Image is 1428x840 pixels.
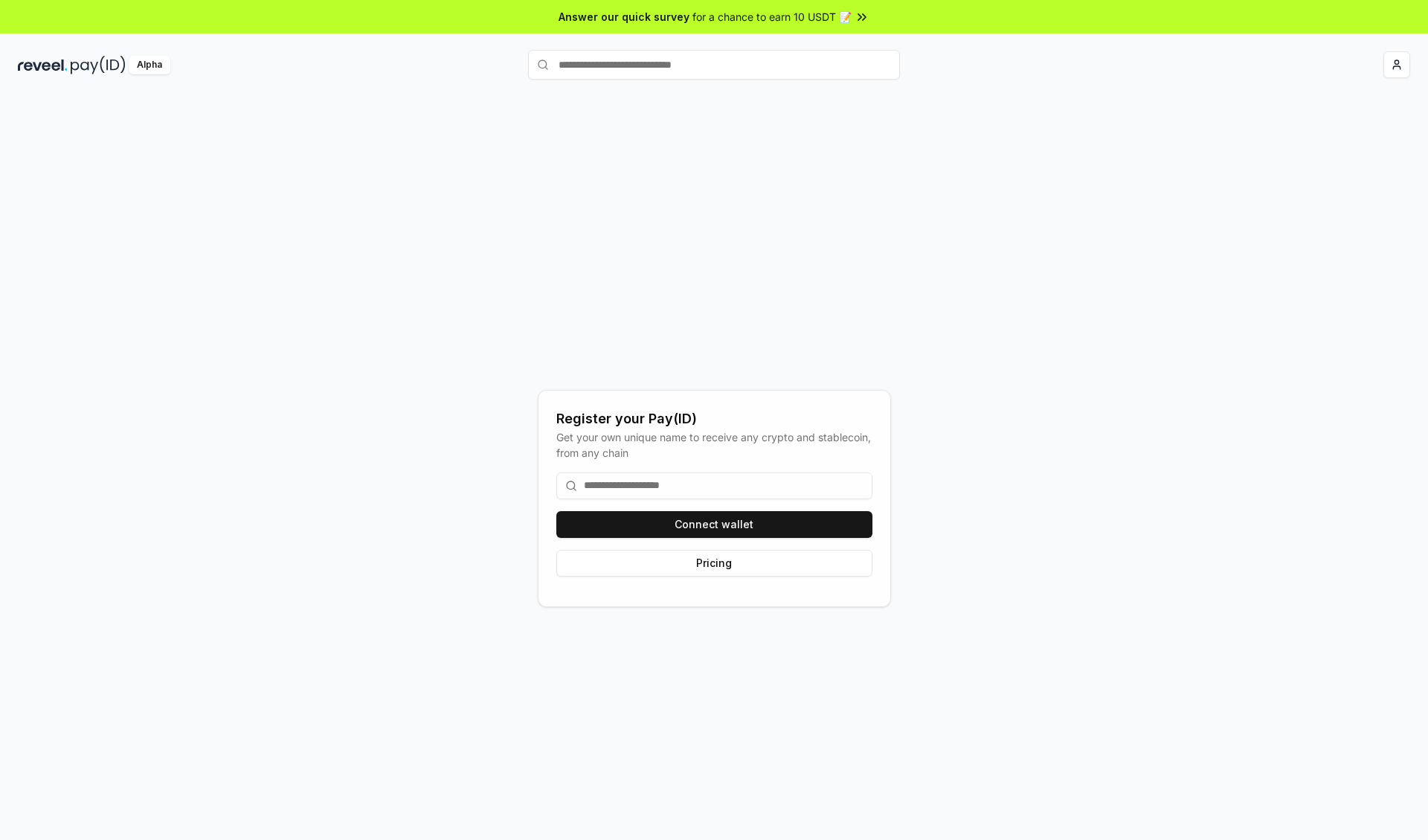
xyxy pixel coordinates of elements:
span: for a chance to earn 10 USDT 📝 [692,9,852,25]
img: pay_id [71,56,126,74]
div: Get your own unique name to receive any crypto and stablecoin, from any chain [556,429,872,461]
button: Connect wallet [556,511,872,538]
span: Answer our quick survey [559,9,689,25]
div: Register your Pay(ID) [556,408,872,429]
div: Alpha [129,56,170,74]
button: Pricing [556,550,872,577]
img: reveel_dark [18,56,68,74]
